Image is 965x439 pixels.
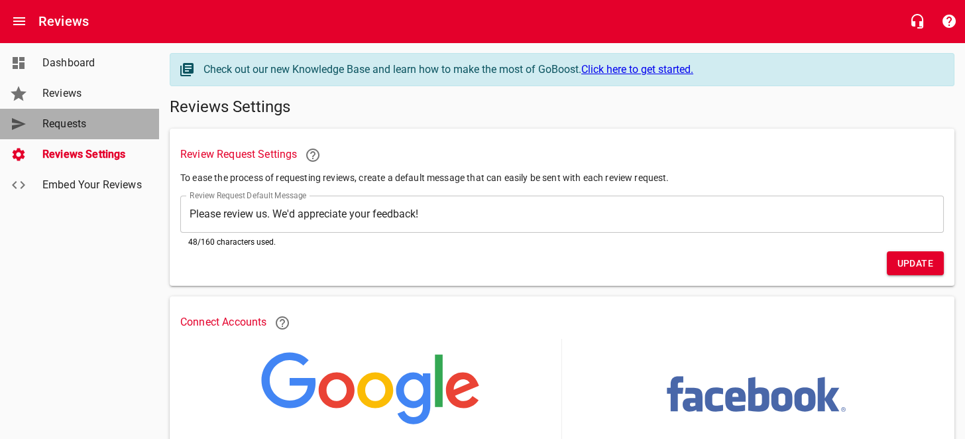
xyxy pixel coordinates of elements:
p: To ease the process of requesting reviews, create a default message that can easily be sent with ... [180,171,944,185]
span: Embed Your Reviews [42,177,143,193]
button: Update [887,251,944,276]
span: Reviews Settings [42,147,143,162]
div: Check out our new Knowledge Base and learn how to make the most of GoBoost. [203,62,940,78]
button: Support Portal [933,5,965,37]
span: Dashboard [42,55,143,71]
span: 48 /160 characters used. [188,237,276,247]
h6: Review Request Settings [180,139,944,171]
button: Live Chat [901,5,933,37]
span: Update [897,255,933,272]
span: Reviews [42,86,143,101]
span: Requests [42,116,143,132]
a: Learn more about requesting reviews [297,139,329,171]
button: Open drawer [3,5,35,37]
h6: Reviews [38,11,89,32]
h6: Connect Accounts [180,307,944,339]
textarea: Please review us. We'd appreciate your feedback! [190,208,935,220]
a: Learn more about connecting Google and Facebook to Reviews [266,307,298,339]
a: Click here to get started. [581,63,693,76]
h5: Reviews Settings [170,97,954,118]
